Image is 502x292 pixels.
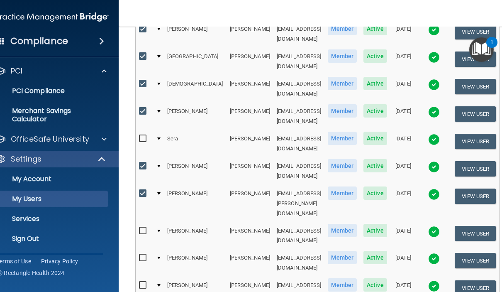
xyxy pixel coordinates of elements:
[390,185,417,222] td: [DATE]
[455,106,496,122] button: View User
[273,157,325,185] td: [EMAIL_ADDRESS][DOMAIN_NAME]
[164,20,227,48] td: [PERSON_NAME]
[428,106,440,118] img: tick.e7d51cea.svg
[328,104,357,118] span: Member
[455,253,496,268] button: View User
[363,132,387,145] span: Active
[469,37,494,62] button: Open Resource Center, 1 new notification
[328,278,357,292] span: Member
[227,249,273,277] td: [PERSON_NAME]
[164,103,227,130] td: [PERSON_NAME]
[455,189,496,204] button: View User
[227,103,273,130] td: [PERSON_NAME]
[461,250,492,282] iframe: Drift Widget Chat Controller
[455,134,496,149] button: View User
[390,75,417,103] td: [DATE]
[10,35,68,47] h4: Compliance
[328,159,357,172] span: Member
[390,130,417,157] td: [DATE]
[428,226,440,238] img: tick.e7d51cea.svg
[164,48,227,75] td: [GEOGRAPHIC_DATA]
[227,157,273,185] td: [PERSON_NAME]
[428,24,440,36] img: tick.e7d51cea.svg
[455,24,496,39] button: View User
[390,48,417,75] td: [DATE]
[490,42,493,53] div: 1
[328,22,357,35] span: Member
[273,130,325,157] td: [EMAIL_ADDRESS][DOMAIN_NAME]
[273,185,325,222] td: [EMAIL_ADDRESS][PERSON_NAME][DOMAIN_NAME]
[227,75,273,103] td: [PERSON_NAME]
[273,75,325,103] td: [EMAIL_ADDRESS][DOMAIN_NAME]
[455,226,496,241] button: View User
[328,186,357,200] span: Member
[363,77,387,90] span: Active
[328,132,357,145] span: Member
[328,77,357,90] span: Member
[455,161,496,177] button: View User
[363,186,387,200] span: Active
[41,257,78,265] a: Privacy Policy
[164,157,227,185] td: [PERSON_NAME]
[390,103,417,130] td: [DATE]
[428,189,440,200] img: tick.e7d51cea.svg
[363,159,387,172] span: Active
[227,130,273,157] td: [PERSON_NAME]
[363,278,387,292] span: Active
[390,222,417,250] td: [DATE]
[455,79,496,94] button: View User
[363,224,387,237] span: Active
[227,185,273,222] td: [PERSON_NAME]
[11,66,22,76] p: PCI
[390,20,417,48] td: [DATE]
[363,251,387,264] span: Active
[273,103,325,130] td: [EMAIL_ADDRESS][DOMAIN_NAME]
[164,185,227,222] td: [PERSON_NAME]
[164,75,227,103] td: [DEMOGRAPHIC_DATA]
[363,104,387,118] span: Active
[328,224,357,237] span: Member
[273,20,325,48] td: [EMAIL_ADDRESS][DOMAIN_NAME]
[164,130,227,157] td: Sera
[428,280,440,292] img: tick.e7d51cea.svg
[428,253,440,265] img: tick.e7d51cea.svg
[164,249,227,277] td: [PERSON_NAME]
[11,134,89,144] p: OfficeSafe University
[273,222,325,250] td: [EMAIL_ADDRESS][DOMAIN_NAME]
[363,22,387,35] span: Active
[273,48,325,75] td: [EMAIL_ADDRESS][DOMAIN_NAME]
[227,20,273,48] td: [PERSON_NAME]
[11,154,41,164] p: Settings
[455,52,496,67] button: View User
[164,222,227,250] td: [PERSON_NAME]
[328,49,357,63] span: Member
[227,48,273,75] td: [PERSON_NAME]
[428,79,440,91] img: tick.e7d51cea.svg
[363,49,387,63] span: Active
[273,249,325,277] td: [EMAIL_ADDRESS][DOMAIN_NAME]
[428,161,440,173] img: tick.e7d51cea.svg
[428,52,440,63] img: tick.e7d51cea.svg
[390,249,417,277] td: [DATE]
[328,251,357,264] span: Member
[227,222,273,250] td: [PERSON_NAME]
[428,134,440,145] img: tick.e7d51cea.svg
[390,157,417,185] td: [DATE]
